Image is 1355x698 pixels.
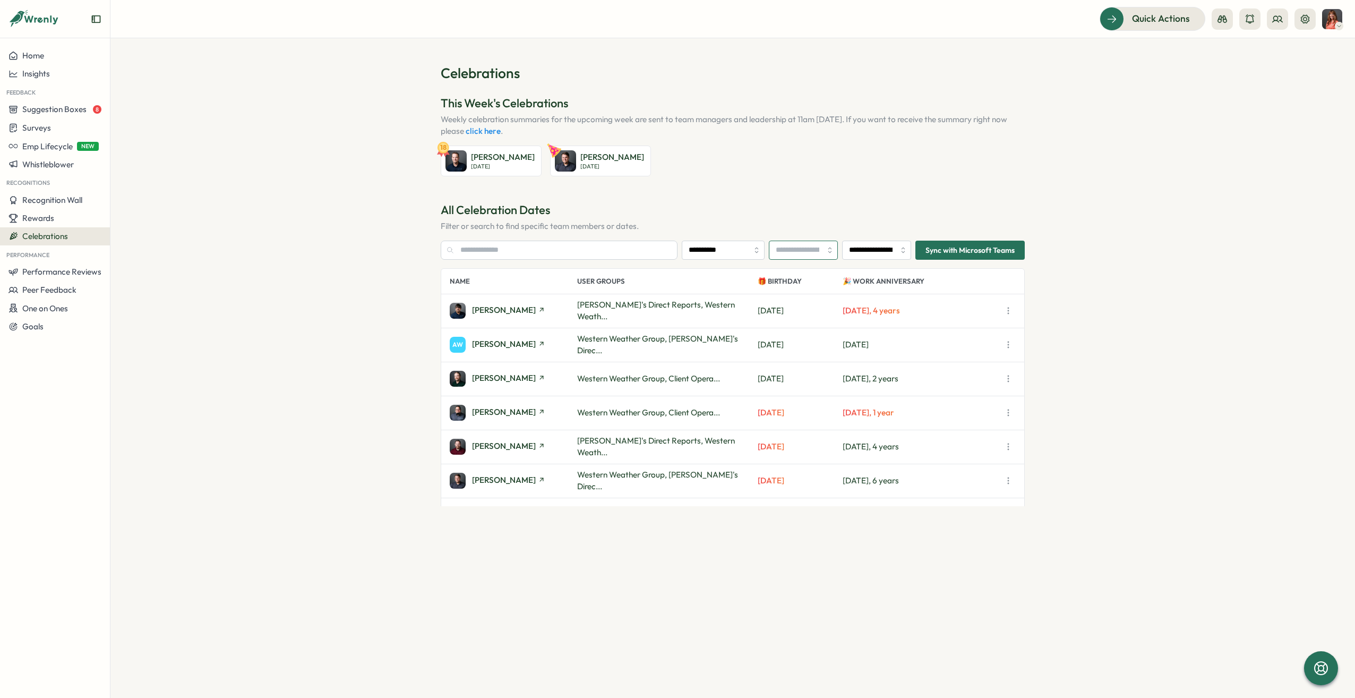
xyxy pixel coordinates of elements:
text: 18 [440,143,447,151]
span: AW [452,339,463,351]
p: [DATE] [758,305,843,317]
button: Sync with Microsoft Teams [915,241,1025,260]
span: Quick Actions [1132,12,1190,25]
p: [DATE] [758,339,843,351]
span: Western Weather Group, Client Opera... [577,373,720,384]
p: [DATE] [580,163,644,170]
p: [DATE] [843,339,1001,351]
span: Rewards [22,213,54,223]
img: Austin Patrick [450,439,466,455]
p: [DATE] [471,163,535,170]
span: One on Ones [22,303,68,313]
p: 🎁 Birthday [758,269,843,294]
a: Angel Ibarra[PERSON_NAME] [450,405,577,421]
img: Nikki Kean [1322,9,1342,29]
img: Matt Wanink [445,150,467,172]
button: Expand sidebar [91,14,101,24]
span: Peer Feedback [22,285,76,295]
p: User Groups [577,269,758,294]
span: Surveys [22,123,51,133]
p: [DATE] [758,407,843,419]
span: Emp Lifecycle [22,141,73,151]
a: Brad Wilmot[PERSON_NAME][DATE] [550,146,651,176]
p: [DATE], 1 year [843,407,1001,419]
span: [PERSON_NAME] [472,374,536,382]
span: [PERSON_NAME] [472,476,536,484]
p: [DATE] [758,373,843,385]
a: Alexander Mellerski[PERSON_NAME] [450,303,577,319]
p: [DATE], 2 years [843,373,1001,385]
a: Andrew Miro[PERSON_NAME] [450,371,577,387]
span: Celebrations [22,231,68,241]
p: This Week's Celebrations [441,95,1025,112]
a: Brad Wilmot[PERSON_NAME] [450,473,577,489]
img: Brad Wilmot [555,150,576,172]
span: [PERSON_NAME] [472,340,536,348]
span: Home [22,50,44,61]
p: [DATE], 4 years [843,305,1001,317]
span: Recognition Wall [22,195,82,205]
a: 18Matt Wanink[PERSON_NAME][DATE] [441,146,542,176]
span: Western Weather Group, Client Opera... [577,407,720,418]
span: 8 [93,105,101,114]
p: [PERSON_NAME] [580,151,644,163]
img: Alexander Mellerski [450,303,466,319]
button: Quick Actions [1100,7,1205,30]
h1: Celebrations [441,64,1025,82]
button: click here [466,126,501,136]
p: 🎉 Work Anniversary [843,269,1001,294]
p: [PERSON_NAME] [471,151,535,163]
span: Goals [22,321,44,331]
span: [PERSON_NAME]'s Direct Reports, Western Weath... [577,436,735,457]
div: Weekly celebration summaries for the upcoming week are sent to team managers and leadership at 11... [441,114,1025,137]
span: Suggestion Boxes [22,104,87,114]
img: Brad Wilmot [450,473,466,489]
span: [PERSON_NAME] [472,306,536,314]
span: Western Weather Group, [PERSON_NAME]'s Direc... [577,470,738,491]
p: Filter or search to find specific team members or dates. [441,220,1025,232]
span: Performance Reviews [22,267,101,277]
span: [PERSON_NAME] [472,408,536,416]
p: [DATE] [758,475,843,487]
span: [PERSON_NAME]'s Direct Reports, Western Weath... [577,300,735,321]
span: [PERSON_NAME] [472,442,536,450]
span: Sync with Microsoft Teams [925,241,1015,259]
span: Insights [22,69,50,79]
p: [DATE], 4 years [843,441,1001,453]
span: Western Weather Group, [PERSON_NAME]'s Direc... [577,334,738,355]
img: Andrew Miro [450,371,466,387]
img: Angel Ibarra [450,405,466,421]
a: Austin Patrick[PERSON_NAME] [450,439,577,455]
span: Whistleblower [22,159,74,169]
p: [DATE] [758,441,843,453]
h3: All Celebration Dates [441,202,1025,218]
p: [DATE], 6 years [843,475,1001,487]
p: Name [450,269,577,294]
span: NEW [77,142,99,151]
a: AW[PERSON_NAME] [450,337,577,353]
